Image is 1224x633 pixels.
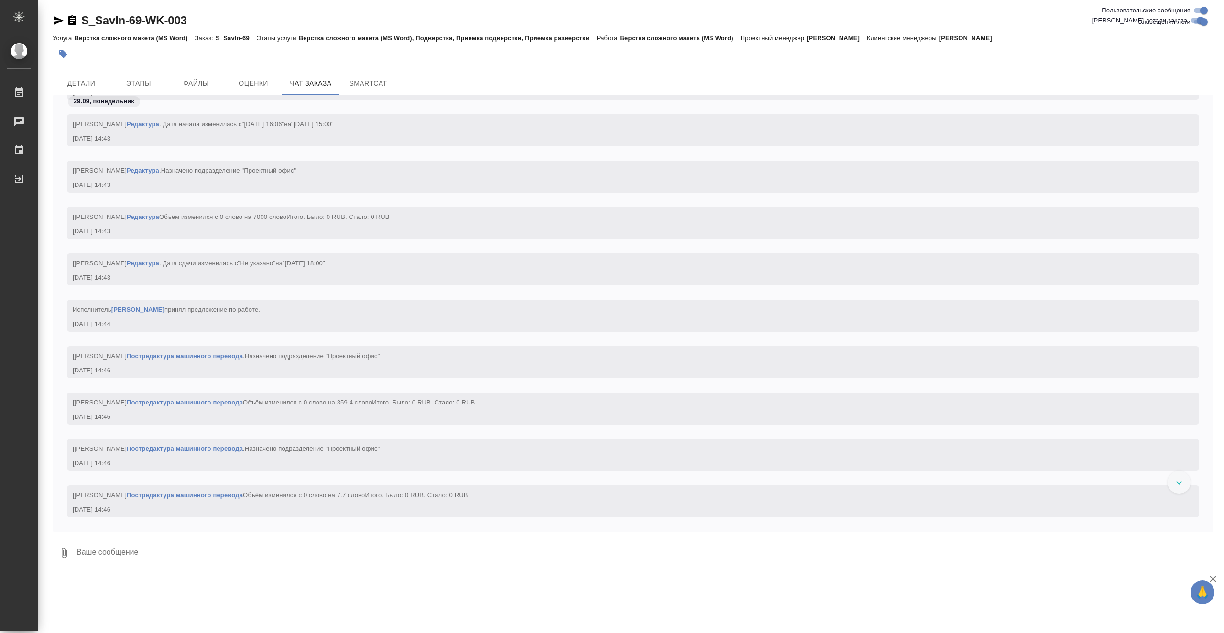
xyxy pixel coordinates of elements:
span: "Не указано" [238,260,276,267]
a: Постредактура машинного перевода [127,399,243,406]
p: Верстка сложного макета (MS Word) [620,34,741,42]
span: Пользовательские сообщения [1102,6,1191,15]
p: Клиентские менеджеры [867,34,939,42]
div: [DATE] 14:46 [73,458,1166,468]
span: [[PERSON_NAME] . [73,167,296,174]
p: Работа [597,34,620,42]
span: "[DATE] 18:00" [283,260,325,267]
a: Постредактура машинного перевода [127,445,243,452]
span: Назначено подразделение "Проектный офис" [245,352,380,360]
span: [[PERSON_NAME] Объём изменился с 0 слово на 359.4 слово [73,399,475,406]
div: [DATE] 14:43 [73,134,1166,143]
a: Постредактура машинного перевода [127,352,243,360]
p: Заказ: [195,34,216,42]
a: Редактура [127,213,159,220]
span: Оповещения-логи [1137,17,1191,27]
button: Скопировать ссылку [66,15,78,26]
span: Итого. Было: 0 RUB. Стало: 0 RUB [372,399,475,406]
p: Услуга [53,34,74,42]
span: [[PERSON_NAME] . Дата сдачи изменилась с на [73,260,325,267]
a: [PERSON_NAME] [111,306,164,313]
div: [DATE] 14:46 [73,505,1166,514]
span: Файлы [173,77,219,89]
span: Чат заказа [288,77,334,89]
span: "[DATE] 15:00" [291,120,334,128]
span: Назначено подразделение "Проектный офис" [245,445,380,452]
span: [[PERSON_NAME] Объём изменился с 0 слово на 7000 слово [73,213,390,220]
div: [DATE] 14:46 [73,366,1166,375]
p: S_SavIn-69 [216,34,257,42]
div: [DATE] 14:43 [73,273,1166,283]
a: Редактура [127,120,159,128]
a: Редактура [127,167,159,174]
span: [[PERSON_NAME] . Дата начала изменилась с на [73,120,334,128]
span: SmartCat [345,77,391,89]
button: Скопировать ссылку для ЯМессенджера [53,15,64,26]
div: [DATE] 14:44 [73,319,1166,329]
span: Детали [58,77,104,89]
a: Редактура [127,260,159,267]
span: Этапы [116,77,162,89]
p: 29.09, понедельник [74,97,134,106]
a: Постредактура машинного перевода [127,491,243,499]
button: 🙏 [1191,580,1214,604]
span: [[PERSON_NAME] . [73,352,380,360]
p: Проектный менеджер [741,34,807,42]
p: [PERSON_NAME] [939,34,999,42]
a: S_SavIn-69-WK-003 [81,14,187,27]
span: Оценки [230,77,276,89]
button: Добавить тэг [53,44,74,65]
span: Итого. Было: 0 RUB. Стало: 0 RUB [286,213,389,220]
span: Назначено подразделение "Проектный офис" [161,167,296,174]
div: [DATE] 14:43 [73,227,1166,236]
span: [[PERSON_NAME] Объём изменился с 0 слово на 7.7 слово [73,491,468,499]
div: [DATE] 14:43 [73,180,1166,190]
p: Верстка сложного макета (MS Word), Подверстка, Приемка подверстки, Приемка разверстки [299,34,597,42]
p: Верстка сложного макета (MS Word) [74,34,195,42]
span: Итого. Было: 0 RUB. Стало: 0 RUB [365,491,468,499]
span: "[DATE] 16:06" [242,120,284,128]
span: 🙏 [1194,582,1211,602]
p: Этапы услуги [257,34,299,42]
p: [PERSON_NAME] [807,34,867,42]
div: [DATE] 14:46 [73,412,1166,422]
span: [PERSON_NAME] детали заказа [1092,16,1187,25]
span: Исполнитель принял предложение по работе . [73,306,260,313]
span: [[PERSON_NAME] . [73,445,380,452]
